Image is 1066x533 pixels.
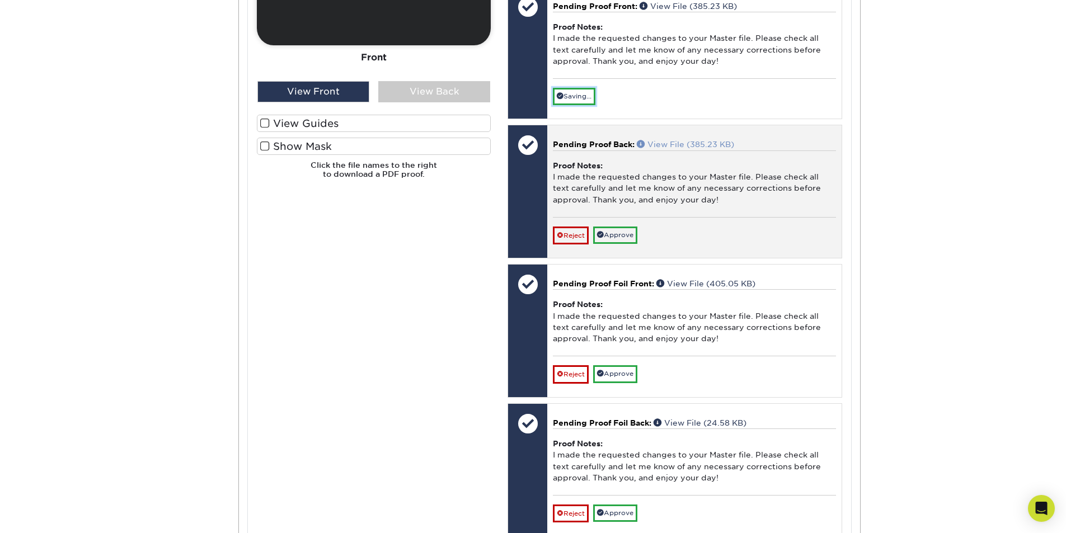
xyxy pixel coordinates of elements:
label: Show Mask [257,138,491,155]
a: View File (385.23 KB) [637,140,734,149]
div: I made the requested changes to your Master file. Please check all text carefully and let me know... [553,12,835,78]
a: Reject [553,504,589,522]
div: I made the requested changes to your Master file. Please check all text carefully and let me know... [553,150,835,217]
div: I made the requested changes to your Master file. Please check all text carefully and let me know... [553,289,835,356]
div: Open Intercom Messenger [1028,495,1055,522]
div: View Back [378,81,490,102]
a: View File (405.05 KB) [656,279,755,288]
span: Pending Proof Front: [553,2,637,11]
a: Approve [593,504,637,522]
a: Approve [593,227,637,244]
strong: Proof Notes: [553,161,603,170]
a: Reject [553,365,589,383]
div: View Front [257,81,369,102]
a: Saving... [553,88,595,105]
strong: Proof Notes: [553,22,603,31]
h6: Click the file names to the right to download a PDF proof. [257,161,491,188]
span: Pending Proof Foil Back: [553,418,651,427]
a: View File (24.58 KB) [654,418,746,427]
label: View Guides [257,115,491,132]
strong: Proof Notes: [553,439,603,448]
a: Approve [593,365,637,383]
span: Pending Proof Foil Front: [553,279,654,288]
a: Reject [553,227,589,244]
strong: Proof Notes: [553,300,603,309]
div: Front [257,45,491,70]
a: View File (385.23 KB) [640,2,737,11]
div: I made the requested changes to your Master file. Please check all text carefully and let me know... [553,428,835,495]
span: Pending Proof Back: [553,140,635,149]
